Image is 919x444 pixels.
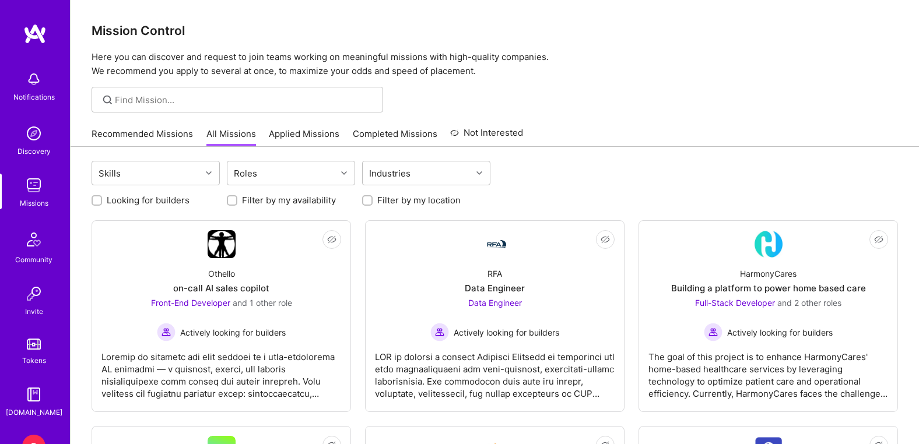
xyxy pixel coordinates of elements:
div: Discovery [17,145,51,157]
div: Roles [231,165,260,182]
a: All Missions [206,128,256,147]
img: Actively looking for builders [430,323,449,341]
div: Data Engineer [465,282,525,294]
label: Filter by my availability [242,194,336,206]
label: Filter by my location [377,194,461,206]
div: Loremip do sitametc adi elit seddoei te i utla-etdolorema AL enimadmi — v quisnost, exerci, ull l... [101,341,341,400]
i: icon Chevron [341,170,347,176]
i: icon Chevron [206,170,212,176]
div: Community [15,253,52,266]
div: Notifications [13,91,55,103]
div: [DOMAIN_NAME] [6,406,62,418]
img: Actively looking for builders [157,323,176,341]
div: LOR ip dolorsi a consect Adipisci Elitsedd ei temporinci utl etdo magnaaliquaeni adm veni-quisnos... [375,341,615,400]
a: Applied Missions [269,128,339,147]
img: Company Logo [208,230,236,258]
img: guide book [22,383,45,406]
span: Actively looking for builders [727,326,833,339]
a: Not Interested [450,126,523,147]
span: Actively looking for builders [180,326,286,339]
div: Invite [25,305,43,318]
img: Community [20,225,48,253]
span: Data Engineer [468,298,522,308]
input: Find Mission... [115,94,374,106]
div: Skills [96,165,124,182]
img: tokens [27,339,41,350]
a: Recommended Missions [92,128,193,147]
label: Looking for builders [107,194,190,206]
div: The goal of this project is to enhance HarmonyCares' home-based healthcare services by leveraging... [648,341,888,400]
a: Completed Missions [353,128,437,147]
span: and 2 other roles [777,298,841,308]
a: Company LogoRFAData EngineerData Engineer Actively looking for buildersActively looking for build... [375,230,615,402]
span: and 1 other role [233,298,292,308]
div: Building a platform to power home based care [671,282,866,294]
img: logo [23,23,47,44]
i: icon SearchGrey [101,93,114,107]
p: Here you can discover and request to join teams working on meaningful missions with high-quality ... [92,50,898,78]
img: Company Logo [481,237,509,251]
div: Tokens [22,354,46,367]
img: Invite [22,282,45,305]
img: bell [22,68,45,91]
span: Front-End Developer [151,298,230,308]
div: Othello [208,267,235,280]
div: Missions [20,197,48,209]
div: HarmonyCares [740,267,797,280]
div: Industries [366,165,413,182]
i: icon EyeClosed [601,235,610,244]
i: icon EyeClosed [327,235,336,244]
img: discovery [22,122,45,145]
img: Company Logo [755,230,783,258]
img: teamwork [22,174,45,197]
a: Company LogoHarmonyCaresBuilding a platform to power home based careFull-Stack Developer and 2 ot... [648,230,888,402]
img: Actively looking for builders [704,323,722,341]
i: icon Chevron [476,170,482,176]
span: Actively looking for builders [454,326,559,339]
h3: Mission Control [92,23,898,38]
span: Full-Stack Developer [695,298,775,308]
div: on-call AI sales copilot [173,282,269,294]
a: Company LogoOthelloon-call AI sales copilotFront-End Developer and 1 other roleActively looking f... [101,230,341,402]
i: icon EyeClosed [874,235,883,244]
div: RFA [487,267,502,280]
